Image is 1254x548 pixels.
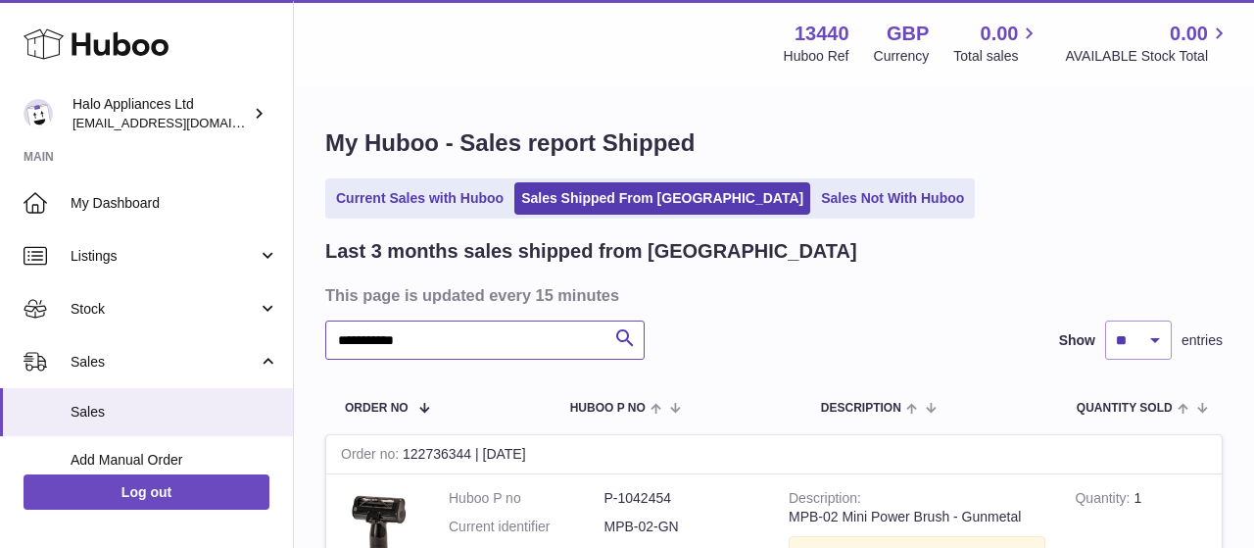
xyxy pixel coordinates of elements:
[71,247,258,266] span: Listings
[71,353,258,372] span: Sales
[24,99,53,128] img: internalAdmin-13440@internal.huboo.com
[449,489,604,508] dt: Huboo P no
[24,474,269,510] a: Log out
[1059,331,1095,350] label: Show
[570,402,646,415] span: Huboo P no
[953,47,1040,66] span: Total sales
[325,238,857,265] h2: Last 3 months sales shipped from [GEOGRAPHIC_DATA]
[449,518,604,536] dt: Current identifier
[789,508,1045,526] div: MPB-02 Mini Power Brush - Gunmetal
[795,21,849,47] strong: 13440
[514,182,810,215] a: Sales Shipped From [GEOGRAPHIC_DATA]
[345,402,409,415] span: Order No
[1170,21,1208,47] span: 0.00
[325,127,1223,159] h1: My Huboo - Sales report Shipped
[821,402,901,415] span: Description
[981,21,1019,47] span: 0.00
[326,435,1222,474] div: 122736344 | [DATE]
[1077,402,1173,415] span: Quantity Sold
[784,47,849,66] div: Huboo Ref
[874,47,930,66] div: Currency
[1065,21,1230,66] a: 0.00 AVAILABLE Stock Total
[71,300,258,319] span: Stock
[72,115,288,130] span: [EMAIL_ADDRESS][DOMAIN_NAME]
[1182,331,1223,350] span: entries
[814,182,971,215] a: Sales Not With Huboo
[329,182,510,215] a: Current Sales with Huboo
[1075,490,1133,511] strong: Quantity
[887,21,929,47] strong: GBP
[71,451,278,470] span: Add Manual Order
[71,194,278,213] span: My Dashboard
[604,489,760,508] dd: P-1042454
[1065,47,1230,66] span: AVAILABLE Stock Total
[72,95,249,132] div: Halo Appliances Ltd
[953,21,1040,66] a: 0.00 Total sales
[71,403,278,422] span: Sales
[325,284,1218,306] h3: This page is updated every 15 minutes
[604,518,760,536] dd: MPB-02-GN
[341,446,403,467] strong: Order no
[789,490,861,511] strong: Description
